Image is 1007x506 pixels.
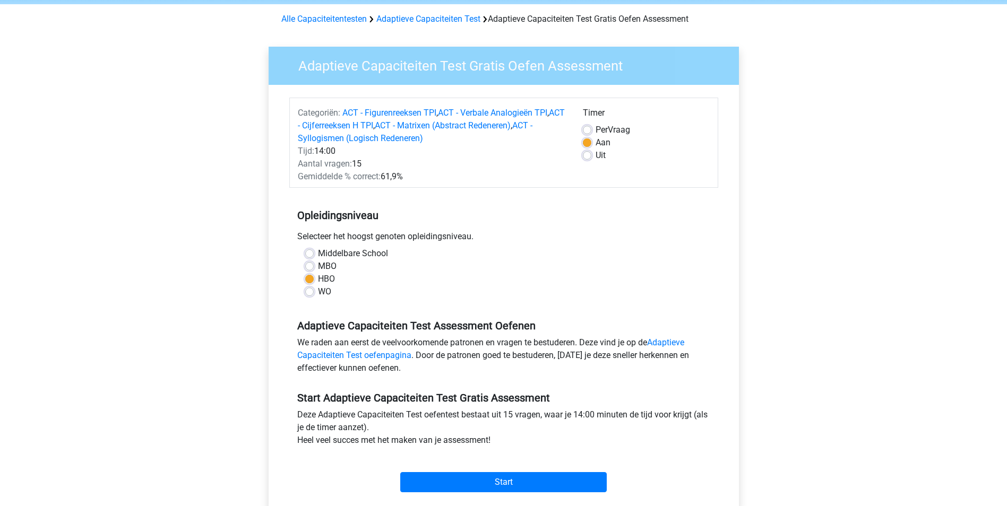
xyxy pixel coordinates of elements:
[289,408,718,451] div: Deze Adaptieve Capaciteiten Test oefentest bestaat uit 15 vragen, waar je 14:00 minuten de tijd v...
[596,124,630,136] label: Vraag
[277,13,730,25] div: Adaptieve Capaciteiten Test Gratis Oefen Assessment
[438,108,547,118] a: ACT - Verbale Analogieën TPI
[297,205,710,226] h5: Opleidingsniveau
[290,170,575,183] div: 61,9%
[318,247,388,260] label: Middelbare School
[400,472,607,492] input: Start
[289,336,718,379] div: We raden aan eerst de veelvoorkomende patronen en vragen te bestuderen. Deze vind je op de . Door...
[298,108,340,118] span: Categoriën:
[318,260,337,273] label: MBO
[290,145,575,158] div: 14:00
[596,125,608,135] span: Per
[297,319,710,332] h5: Adaptieve Capaciteiten Test Assessment Oefenen
[298,159,352,169] span: Aantal vragen:
[298,120,532,143] a: ACT - Syllogismen (Logisch Redeneren)
[583,107,710,124] div: Timer
[342,108,436,118] a: ACT - Figurenreeksen TPI
[318,285,331,298] label: WO
[286,54,731,74] h3: Adaptieve Capaciteiten Test Gratis Oefen Assessment
[596,136,610,149] label: Aan
[318,273,335,285] label: HBO
[375,120,511,130] a: ACT - Matrixen (Abstract Redeneren)
[596,149,606,162] label: Uit
[290,107,575,145] div: , , , ,
[376,14,480,24] a: Adaptieve Capaciteiten Test
[290,158,575,170] div: 15
[281,14,367,24] a: Alle Capaciteitentesten
[298,146,314,156] span: Tijd:
[289,230,718,247] div: Selecteer het hoogst genoten opleidingsniveau.
[297,391,710,404] h5: Start Adaptieve Capaciteiten Test Gratis Assessment
[298,171,381,181] span: Gemiddelde % correct:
